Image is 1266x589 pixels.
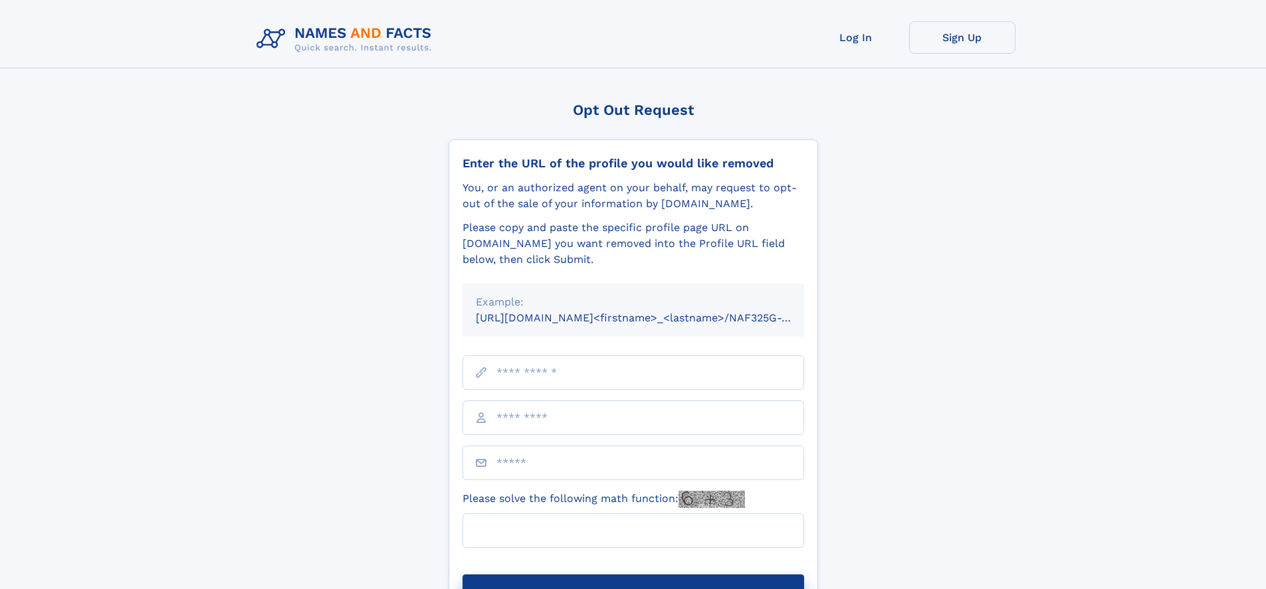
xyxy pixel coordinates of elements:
[909,21,1015,54] a: Sign Up
[251,21,443,57] img: Logo Names and Facts
[463,180,804,212] div: You, or an authorized agent on your behalf, may request to opt-out of the sale of your informatio...
[476,311,829,324] small: [URL][DOMAIN_NAME]<firstname>_<lastname>/NAF325G-xxxxxxxx
[449,102,818,118] div: Opt Out Request
[476,294,791,310] div: Example:
[803,21,909,54] a: Log In
[463,220,804,268] div: Please copy and paste the specific profile page URL on [DOMAIN_NAME] you want removed into the Pr...
[463,156,804,171] div: Enter the URL of the profile you would like removed
[463,491,745,508] label: Please solve the following math function:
